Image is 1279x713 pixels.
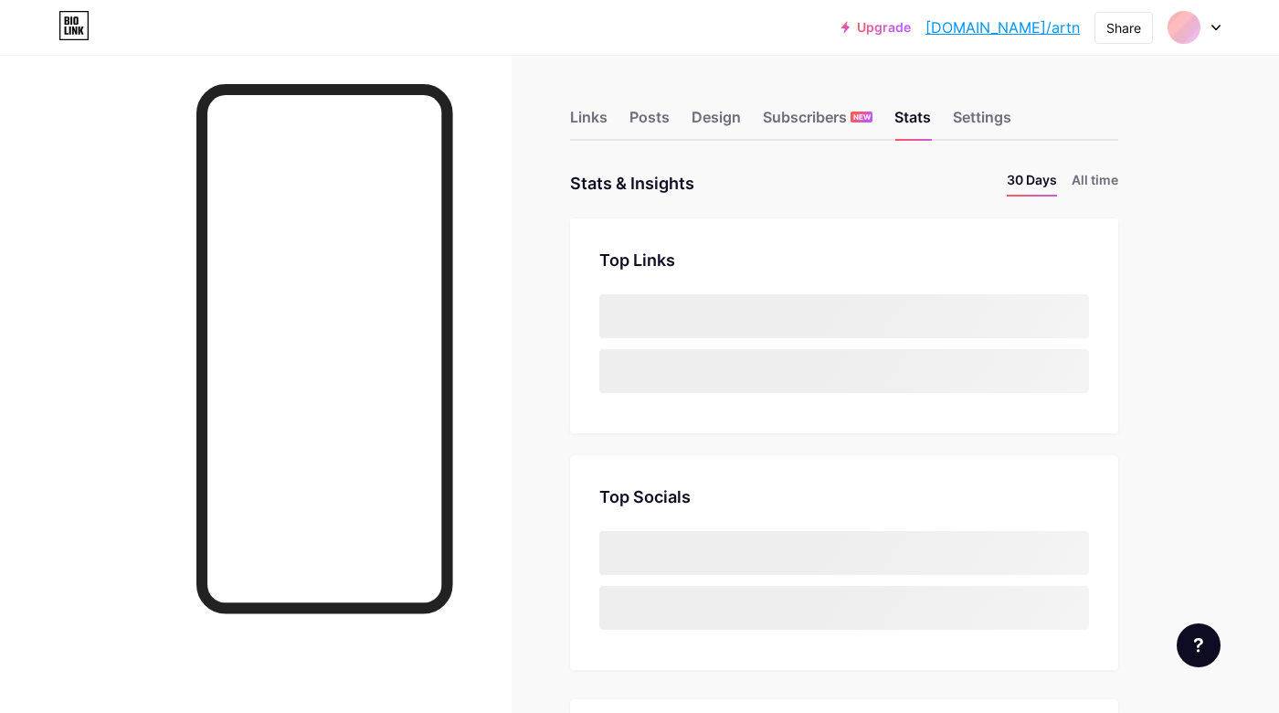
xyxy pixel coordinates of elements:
[763,106,872,139] div: Subscribers
[894,106,931,139] div: Stats
[599,248,1089,272] div: Top Links
[953,106,1011,139] div: Settings
[1007,170,1057,197] li: 30 Days
[599,484,1089,509] div: Top Socials
[570,106,608,139] div: Links
[1072,170,1118,197] li: All time
[692,106,741,139] div: Design
[629,106,670,139] div: Posts
[841,20,911,35] a: Upgrade
[1106,18,1141,37] div: Share
[853,112,871,122] span: NEW
[925,16,1080,38] a: [DOMAIN_NAME]/artn
[570,170,694,197] div: Stats & Insights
